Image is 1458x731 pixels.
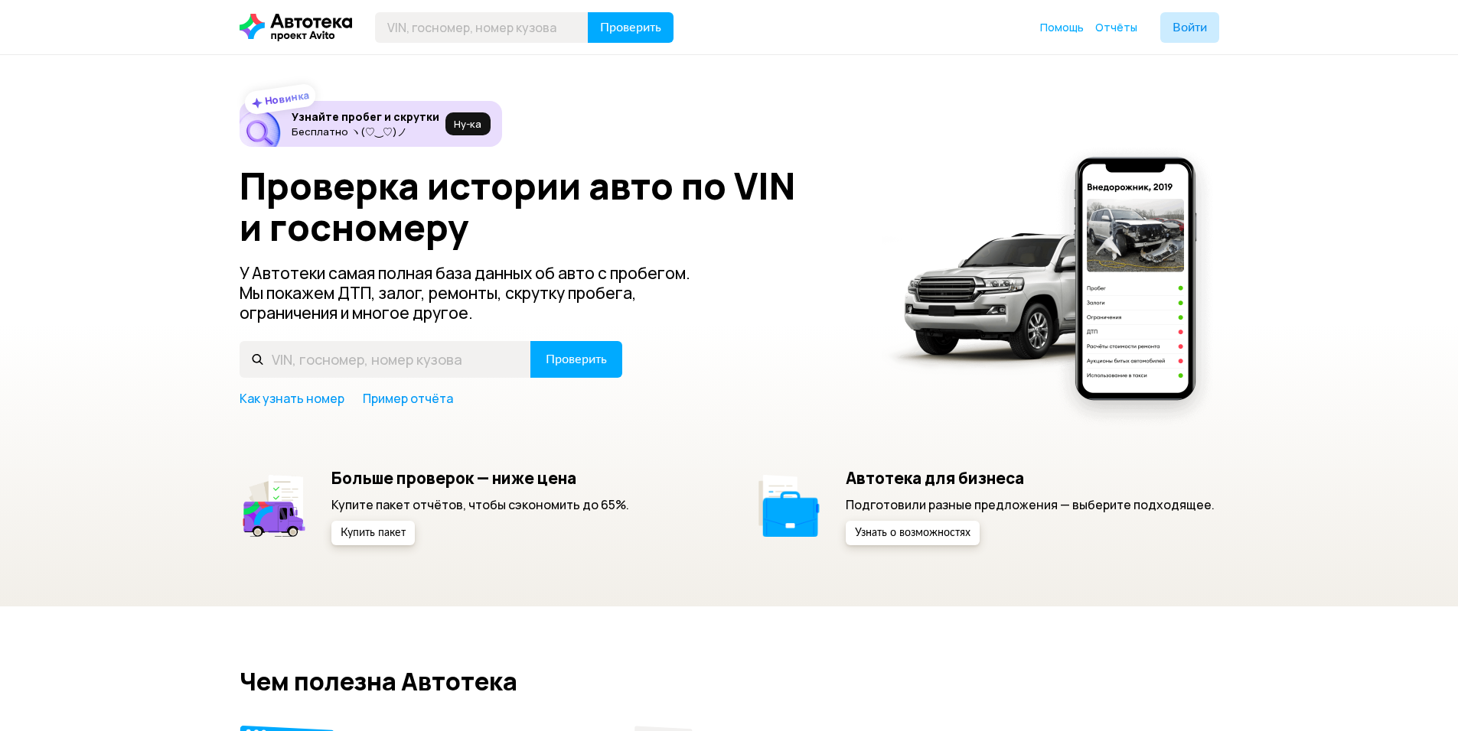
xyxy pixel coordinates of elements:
[240,165,862,248] h1: Проверка истории авто по VIN и госномеру
[530,341,622,378] button: Проверить
[240,263,716,323] p: У Автотеки самая полная база данных об авто с пробегом. Мы покажем ДТП, залог, ремонты, скрутку п...
[846,521,980,545] button: Узнать о возможностях
[240,668,1219,695] h2: Чем полезна Автотека
[375,12,589,43] input: VIN, госномер, номер кузова
[454,118,481,130] span: Ну‑ка
[1040,20,1084,34] span: Помощь
[292,110,439,124] h6: Узнайте пробег и скрутки
[846,468,1215,488] h5: Автотека для бизнеса
[600,21,661,34] span: Проверить
[331,468,629,488] h5: Больше проверок — ниже цена
[1173,21,1207,34] span: Войти
[1040,20,1084,35] a: Помощь
[341,528,406,538] span: Купить пакет
[331,496,629,513] p: Купите пакет отчётов, чтобы сэкономить до 65%.
[855,528,970,538] span: Узнать о возможностях
[1095,20,1137,34] span: Отчёты
[240,390,344,407] a: Как узнать номер
[588,12,674,43] button: Проверить
[546,353,607,365] span: Проверить
[363,390,453,407] a: Пример отчёта
[240,341,531,378] input: VIN, госномер, номер кузова
[263,88,310,108] strong: Новинка
[846,496,1215,513] p: Подготовили разные предложения — выберите подходящее.
[331,521,415,545] button: Купить пакет
[1095,20,1137,35] a: Отчёты
[292,125,439,138] p: Бесплатно ヽ(♡‿♡)ノ
[1160,12,1219,43] button: Войти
